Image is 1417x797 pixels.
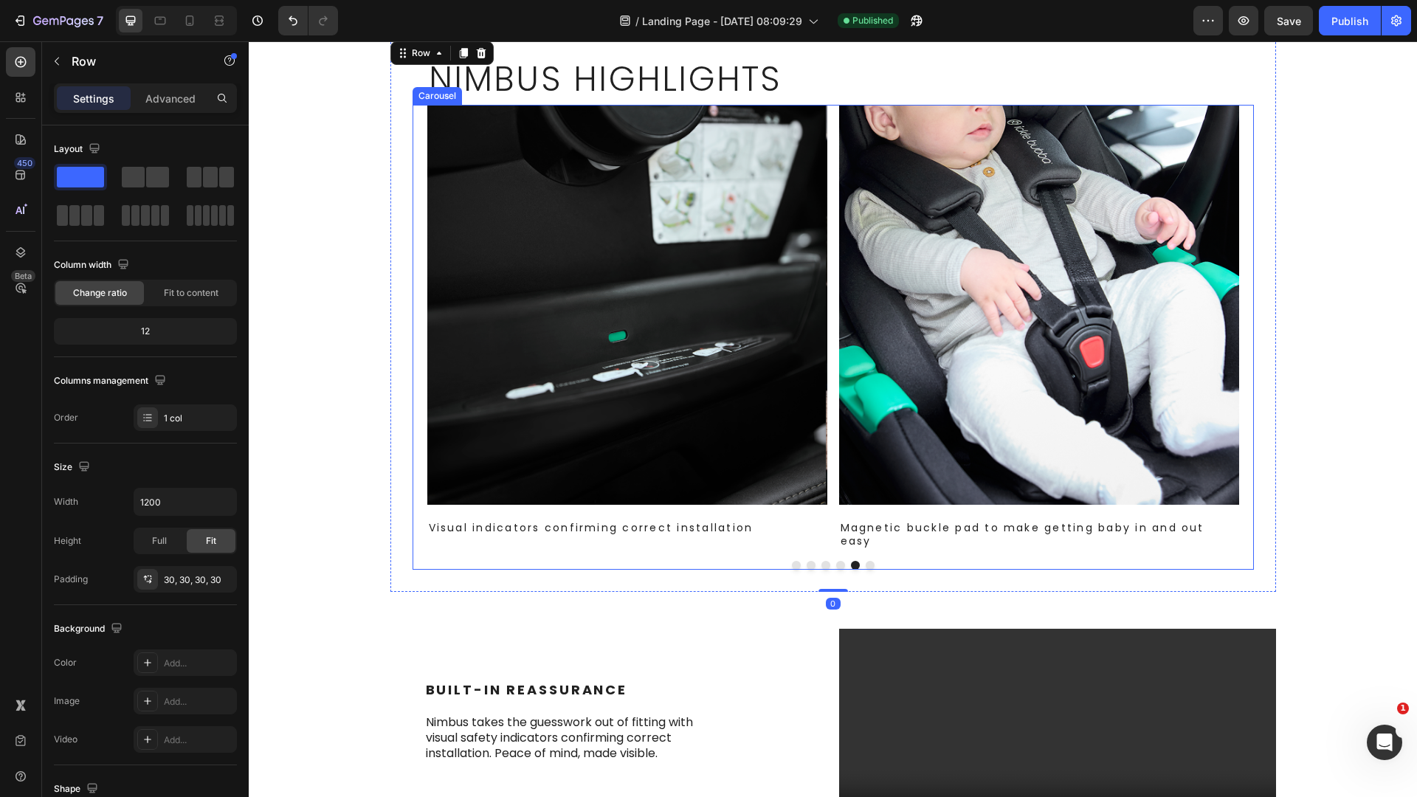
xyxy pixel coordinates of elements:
[852,14,893,27] span: Published
[54,371,169,391] div: Columns management
[164,286,218,300] span: Fit to content
[592,480,989,506] p: Magnetic buckle pad to make getting baby in and out easy
[1264,6,1313,35] button: Save
[54,656,77,669] div: Color
[164,734,233,747] div: Add...
[1367,725,1402,760] iframe: Intercom live chat
[177,674,475,720] p: Nimbus takes the guesswork out of fitting with visual safety indicators confirming correct instal...
[72,52,197,70] p: Row
[54,139,103,159] div: Layout
[6,6,110,35] button: 7
[642,13,802,29] span: Landing Page - [DATE] 08:09:29
[1277,15,1301,27] span: Save
[54,495,78,508] div: Width
[617,520,626,528] button: Dot
[164,573,233,587] div: 30, 30, 30, 30
[57,321,234,342] div: 12
[54,694,80,708] div: Image
[54,733,77,746] div: Video
[164,695,233,708] div: Add...
[73,286,127,300] span: Change ratio
[206,534,216,548] span: Fit
[558,520,567,528] button: Dot
[152,534,167,548] span: Full
[573,520,582,528] button: Dot
[54,534,81,548] div: Height
[160,5,185,18] div: Row
[54,573,88,586] div: Padding
[97,12,103,30] p: 7
[590,63,990,463] img: gempages_467963313750279047-b86e1549-5ffa-447c-8f2e-5575bab5467f.png
[602,520,611,528] button: Dot
[1331,13,1368,29] div: Publish
[54,458,93,477] div: Size
[164,412,233,425] div: 1 col
[249,41,1417,797] iframe: Design area
[164,657,233,670] div: Add...
[134,489,236,515] input: Auto
[11,270,35,282] div: Beta
[54,255,132,275] div: Column width
[54,619,125,639] div: Background
[176,639,579,658] h2: Built-In Reassurance
[1319,6,1381,35] button: Publish
[543,520,552,528] button: Dot
[14,157,35,169] div: 450
[577,556,592,568] div: 0
[54,411,78,424] div: Order
[1397,703,1409,714] span: 1
[635,13,639,29] span: /
[587,520,596,528] button: Dot
[167,48,210,61] div: Carousel
[278,6,338,35] div: Undo/Redo
[73,91,114,106] p: Settings
[145,91,196,106] p: Advanced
